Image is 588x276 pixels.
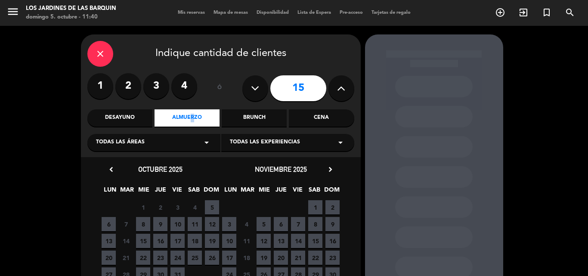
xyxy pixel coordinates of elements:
[205,200,219,214] span: 5
[155,109,220,127] div: Almuerzo
[26,13,116,22] div: domingo 5. octubre - 11:40
[240,185,254,199] span: MAR
[257,217,271,231] span: 5
[257,251,271,265] span: 19
[291,217,305,231] span: 7
[102,234,116,248] span: 13
[308,217,322,231] span: 8
[119,217,133,231] span: 7
[188,217,202,231] span: 11
[6,5,19,21] button: menu
[170,200,185,214] span: 3
[274,185,288,199] span: JUE
[173,10,209,15] span: Mis reservas
[252,10,293,15] span: Disponibilidad
[205,234,219,248] span: 19
[188,234,202,248] span: 18
[308,251,322,265] span: 22
[222,109,287,127] div: Brunch
[103,185,117,199] span: LUN
[170,251,185,265] span: 24
[239,251,254,265] span: 18
[136,200,150,214] span: 1
[136,217,150,231] span: 8
[293,10,335,15] span: Lista de Espera
[26,4,116,13] div: Los jardines de las barquin
[325,251,340,265] span: 23
[222,251,236,265] span: 17
[307,185,322,199] span: SAB
[153,200,167,214] span: 2
[201,137,212,148] i: arrow_drop_down
[87,109,152,127] div: Desayuno
[325,217,340,231] span: 9
[170,234,185,248] span: 17
[565,7,575,18] i: search
[230,138,300,147] span: Todas las experiencias
[205,217,219,231] span: 12
[289,109,354,127] div: Cena
[119,251,133,265] span: 21
[95,49,105,59] i: close
[325,200,340,214] span: 2
[170,217,185,231] span: 10
[102,251,116,265] span: 20
[291,251,305,265] span: 21
[335,137,346,148] i: arrow_drop_down
[222,217,236,231] span: 3
[222,234,236,248] span: 10
[143,73,169,99] label: 3
[542,7,552,18] i: turned_in_not
[96,138,145,147] span: Todas las áreas
[335,10,367,15] span: Pre-acceso
[188,200,202,214] span: 4
[206,73,234,103] div: ó
[291,234,305,248] span: 14
[170,185,184,199] span: VIE
[115,73,141,99] label: 2
[153,217,167,231] span: 9
[120,185,134,199] span: MAR
[518,7,529,18] i: exit_to_app
[239,217,254,231] span: 4
[171,73,197,99] label: 4
[291,185,305,199] span: VIE
[188,251,202,265] span: 25
[367,10,415,15] span: Tarjetas de regalo
[107,165,116,174] i: chevron_left
[324,185,338,199] span: DOM
[102,217,116,231] span: 6
[153,251,167,265] span: 23
[6,5,19,18] i: menu
[153,234,167,248] span: 16
[274,234,288,248] span: 13
[87,73,113,99] label: 1
[325,234,340,248] span: 16
[204,185,218,199] span: DOM
[274,217,288,231] span: 6
[87,41,354,67] div: Indique cantidad de clientes
[138,165,183,174] span: octubre 2025
[274,251,288,265] span: 20
[136,185,151,199] span: MIE
[255,165,307,174] span: noviembre 2025
[223,185,238,199] span: LUN
[326,165,335,174] i: chevron_right
[209,10,252,15] span: Mapa de mesas
[205,251,219,265] span: 26
[136,234,150,248] span: 15
[239,234,254,248] span: 11
[119,234,133,248] span: 14
[495,7,505,18] i: add_circle_outline
[257,185,271,199] span: MIE
[257,234,271,248] span: 12
[308,200,322,214] span: 1
[187,185,201,199] span: SAB
[153,185,167,199] span: JUE
[136,251,150,265] span: 22
[308,234,322,248] span: 15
